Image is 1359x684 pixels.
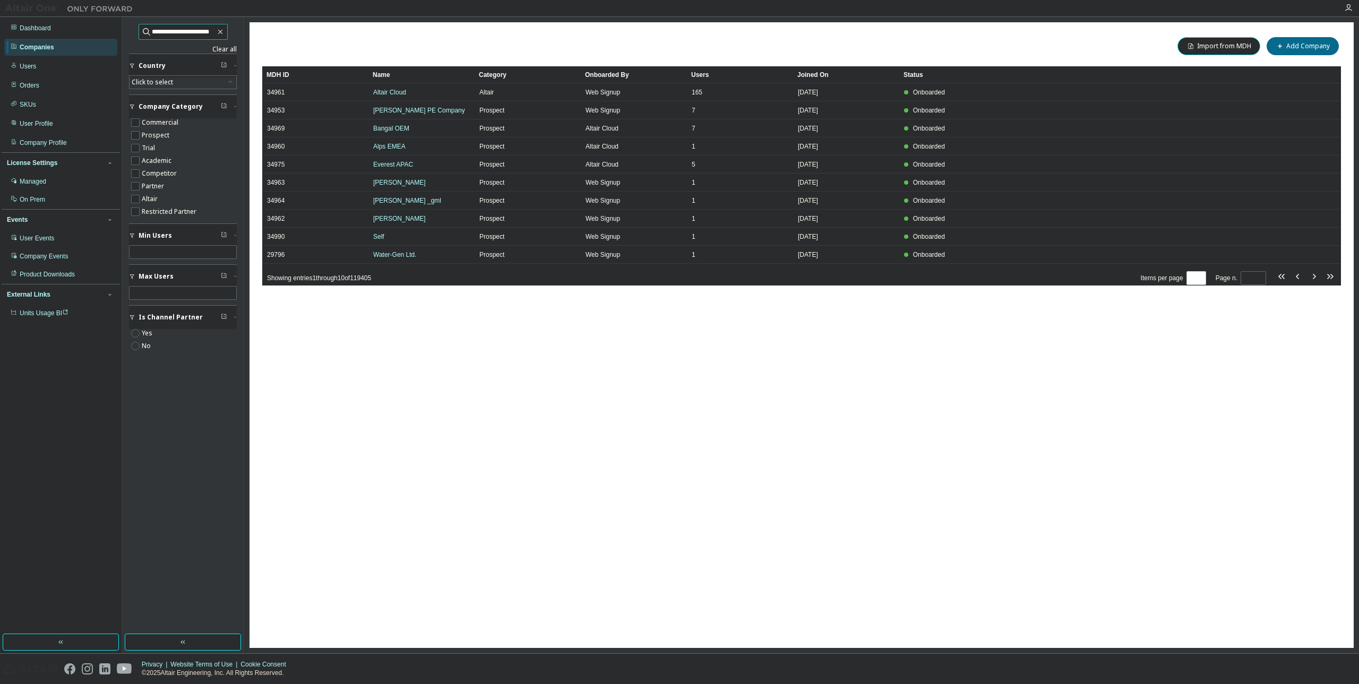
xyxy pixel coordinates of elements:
span: 34975 [267,160,285,169]
span: 5 [692,160,695,169]
div: Product Downloads [20,270,75,279]
span: [DATE] [798,124,818,133]
span: Showing entries 1 through 10 of 119405 [267,274,371,282]
button: Import from MDH [1177,37,1260,55]
div: On Prem [20,195,45,204]
span: Web Signup [586,88,620,97]
span: 34960 [267,142,285,151]
a: Water-Gen Ltd. [373,251,417,258]
label: Prospect [142,129,171,142]
div: Website Terms of Use [170,660,240,669]
a: [PERSON_NAME] _gml [373,197,441,204]
span: Companies (119405) [262,40,363,53]
div: MDH ID [266,66,364,83]
span: 29796 [267,250,285,259]
span: Onboarded [913,89,945,96]
span: Clear filter [221,102,227,111]
div: SKUs [20,100,36,109]
div: Privacy [142,660,170,669]
div: Click to select [130,76,236,89]
a: Clear all [129,45,237,54]
span: Clear filter [221,272,227,281]
span: Min Users [139,231,172,240]
span: [DATE] [798,160,818,169]
span: [DATE] [798,250,818,259]
span: Prospect [479,214,504,223]
span: 7 [692,106,695,115]
span: Country [139,62,166,70]
img: linkedin.svg [99,663,110,674]
a: Everest APAC [373,161,413,168]
span: 1 [692,178,695,187]
div: License Settings [7,159,57,167]
span: Prospect [479,232,504,241]
span: Clear filter [221,313,227,322]
div: Status [904,66,1277,83]
div: External Links [7,290,50,299]
div: Category [479,66,577,83]
a: Bangal OEM [373,125,409,132]
span: Company Category [139,102,203,111]
label: Trial [142,142,157,154]
button: 10 [1189,274,1203,282]
span: Onboarded [913,215,945,222]
span: Prospect [479,106,504,115]
span: 34990 [267,232,285,241]
label: Restricted Partner [142,205,199,218]
a: [PERSON_NAME] PE Company [373,107,465,114]
img: altair_logo.svg [3,663,58,674]
span: [DATE] [798,142,818,151]
span: 1 [692,232,695,241]
label: Competitor [142,167,179,180]
div: Name [373,66,470,83]
a: Altair Cloud [373,89,406,96]
span: 34962 [267,214,285,223]
span: Units Usage BI [20,309,68,317]
span: Onboarded [913,107,945,114]
span: 1 [692,142,695,151]
span: Max Users [139,272,174,281]
button: Company Category [129,95,237,118]
span: [DATE] [798,214,818,223]
a: [PERSON_NAME] [373,179,426,186]
span: 34964 [267,196,285,205]
span: Prospect [479,124,504,133]
span: Page n. [1216,271,1266,285]
div: Onboarded By [585,66,683,83]
span: Is Channel Partner [139,313,203,322]
a: Self [373,233,384,240]
span: Items per page [1141,271,1206,285]
span: 1 [692,250,695,259]
img: youtube.svg [117,663,132,674]
span: [DATE] [798,88,818,97]
span: Prospect [479,250,504,259]
span: Web Signup [586,196,620,205]
span: 34969 [267,124,285,133]
span: Onboarded [913,251,945,258]
div: Dashboard [20,24,51,32]
span: Altair Cloud [586,124,618,133]
span: Clear filter [221,231,227,240]
img: instagram.svg [82,663,93,674]
button: Add Company [1267,37,1339,55]
div: User Profile [20,119,53,128]
span: Prospect [479,178,504,187]
span: 1 [692,214,695,223]
button: Is Channel Partner [129,306,237,329]
span: 34961 [267,88,285,97]
label: Altair [142,193,160,205]
div: Events [7,215,28,224]
span: [DATE] [798,178,818,187]
span: Onboarded [913,143,945,150]
div: Company Events [20,252,68,261]
span: Onboarded [913,125,945,132]
span: Prospect [479,160,504,169]
span: [DATE] [798,232,818,241]
span: 34963 [267,178,285,187]
span: Web Signup [586,106,620,115]
span: Clear filter [221,62,227,70]
label: Commercial [142,116,180,129]
label: No [142,340,153,352]
div: Company Profile [20,138,67,147]
span: Onboarded [913,233,945,240]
